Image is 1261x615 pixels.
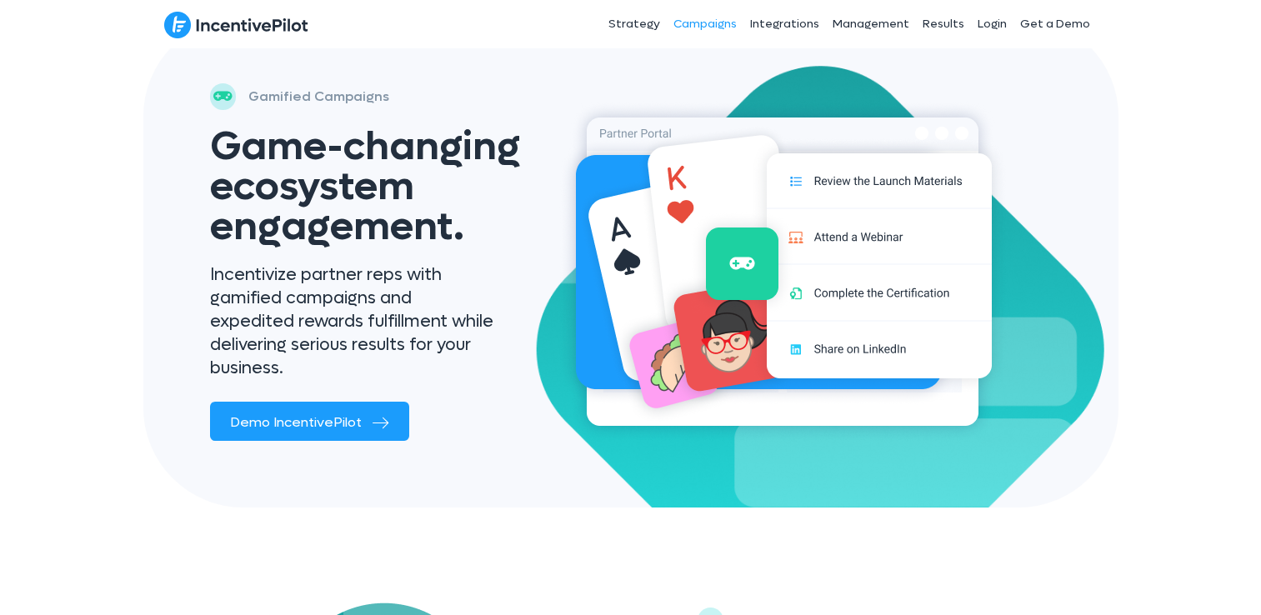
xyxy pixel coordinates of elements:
[488,3,1098,45] nav: Header Menu
[230,413,362,431] span: Demo IncentivePilot
[971,3,1013,45] a: Login
[210,263,498,380] p: Incentivize partner reps with gamified campaigns and expedited rewards fulfillment while deliveri...
[164,11,308,39] img: IncentivePilot
[210,402,409,441] a: Demo IncentivePilot
[210,120,520,252] span: Game-changing ecosystem engagement.
[545,83,1020,449] img: activations-hero (2)
[602,3,667,45] a: Strategy
[667,3,743,45] a: Campaigns
[916,3,971,45] a: Results
[1013,3,1097,45] a: Get a Demo
[826,3,916,45] a: Management
[743,3,826,45] a: Integrations
[248,85,389,108] p: Gamified Campaigns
